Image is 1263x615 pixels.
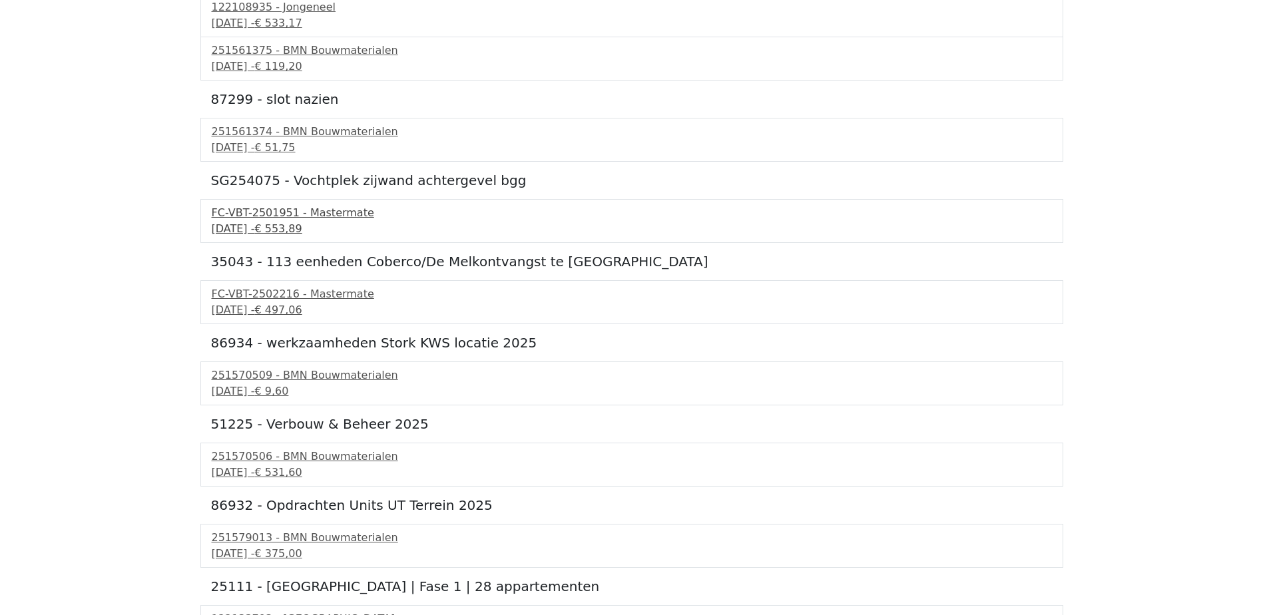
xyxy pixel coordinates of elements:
[211,416,1053,432] h5: 51225 - Verbouw & Beheer 2025
[212,530,1052,562] a: 251579013 - BMN Bouwmaterialen[DATE] -€ 375,00
[212,449,1052,481] a: 251570506 - BMN Bouwmaterialen[DATE] -€ 531,60
[212,205,1052,237] a: FC-VBT-2501951 - Mastermate[DATE] -€ 553,89
[212,205,1052,221] div: FC-VBT-2501951 - Mastermate
[212,43,1052,59] div: 251561375 - BMN Bouwmaterialen
[212,367,1052,399] a: 251570509 - BMN Bouwmaterialen[DATE] -€ 9,60
[254,222,302,235] span: € 553,89
[254,385,288,397] span: € 9,60
[254,304,302,316] span: € 497,06
[212,124,1052,156] a: 251561374 - BMN Bouwmaterialen[DATE] -€ 51,75
[212,43,1052,75] a: 251561375 - BMN Bouwmaterialen[DATE] -€ 119,20
[212,15,1052,31] div: [DATE] -
[212,383,1052,399] div: [DATE] -
[254,60,302,73] span: € 119,20
[254,17,302,29] span: € 533,17
[211,335,1053,351] h5: 86934 - werkzaamheden Stork KWS locatie 2025
[212,449,1052,465] div: 251570506 - BMN Bouwmaterialen
[211,497,1053,513] h5: 86932 - Opdrachten Units UT Terrein 2025
[254,547,302,560] span: € 375,00
[254,466,302,479] span: € 531,60
[212,59,1052,75] div: [DATE] -
[211,91,1053,107] h5: 87299 - slot nazien
[212,302,1052,318] div: [DATE] -
[212,221,1052,237] div: [DATE] -
[212,124,1052,140] div: 251561374 - BMN Bouwmaterialen
[212,546,1052,562] div: [DATE] -
[211,172,1053,188] h5: SG254075 - Vochtplek zijwand achtergevel bgg
[212,286,1052,318] a: FC-VBT-2502216 - Mastermate[DATE] -€ 497,06
[211,254,1053,270] h5: 35043 - 113 eenheden Coberco/De Melkontvangst te [GEOGRAPHIC_DATA]
[212,140,1052,156] div: [DATE] -
[212,286,1052,302] div: FC-VBT-2502216 - Mastermate
[211,578,1053,594] h5: 25111 - [GEOGRAPHIC_DATA] | Fase 1 | 28 appartementen
[254,141,295,154] span: € 51,75
[212,367,1052,383] div: 251570509 - BMN Bouwmaterialen
[212,530,1052,546] div: 251579013 - BMN Bouwmaterialen
[212,465,1052,481] div: [DATE] -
